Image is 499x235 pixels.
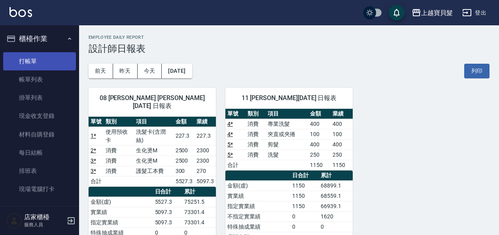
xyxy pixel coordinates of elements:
td: 5527.3 [153,197,182,207]
td: 0 [290,211,319,222]
a: 掛單列表 [3,89,76,107]
td: 洗髮 [266,150,308,160]
td: 消費 [104,166,134,176]
button: 今天 [138,64,162,78]
td: 5097.3 [195,176,216,186]
img: Logo [9,7,32,17]
button: 登出 [459,6,490,20]
th: 單號 [89,117,104,127]
td: 100 [308,129,330,139]
td: 68899.1 [319,180,353,191]
td: 5097.3 [153,207,182,217]
th: 類別 [104,117,134,127]
td: 1150 [331,160,353,170]
th: 金額 [174,117,195,127]
td: 金額(虛) [89,197,153,207]
td: 消費 [246,129,266,139]
td: 0 [319,222,353,232]
td: 75251.5 [182,197,216,207]
td: 100 [331,129,353,139]
td: 2300 [195,155,216,166]
td: 66939.1 [319,201,353,211]
td: 2500 [174,155,195,166]
td: 300 [174,166,195,176]
td: 1150 [290,180,319,191]
h3: 設計師日報表 [89,43,490,54]
td: 1150 [308,160,330,170]
td: 夾直或夾捲 [266,129,308,139]
td: 金額(虛) [225,180,290,191]
td: 227.3 [174,127,195,145]
button: 櫃檯作業 [3,28,76,49]
td: 指定實業績 [225,201,290,211]
td: 68559.1 [319,191,353,201]
td: 400 [308,139,330,150]
td: 消費 [246,150,266,160]
a: 現金收支登錄 [3,107,76,125]
table: a dense table [225,109,353,171]
p: 服務人員 [24,221,64,228]
td: 2300 [195,145,216,155]
button: 昨天 [113,64,138,78]
td: 0 [290,222,319,232]
button: [DATE] [162,64,192,78]
a: 排班表 [3,162,76,180]
a: 材料自購登錄 [3,125,76,144]
button: 前天 [89,64,113,78]
a: 每日結帳 [3,144,76,162]
td: 400 [331,139,353,150]
td: 5527.3 [174,176,195,186]
img: Person [6,213,22,229]
th: 日合計 [153,187,182,197]
td: 專業洗髮 [266,119,308,129]
td: 2500 [174,145,195,155]
td: 250 [331,150,353,160]
td: 消費 [104,145,134,155]
td: 剪髮 [266,139,308,150]
td: 5097.3 [153,217,182,227]
td: 合計 [89,176,104,186]
th: 類別 [246,109,266,119]
th: 項目 [266,109,308,119]
button: 預約管理 [3,202,76,222]
td: 270 [195,166,216,176]
h5: 店家櫃檯 [24,213,64,221]
td: 1150 [290,191,319,201]
td: 消費 [246,119,266,129]
td: 使用預收卡 [104,127,134,145]
td: 消費 [104,155,134,166]
td: 生化燙M [134,145,174,155]
h2: Employee Daily Report [89,35,490,40]
th: 業績 [195,117,216,127]
td: 洗髮卡(含潤絲) [134,127,174,145]
td: 400 [331,119,353,129]
td: 指定實業績 [89,217,153,227]
td: 400 [308,119,330,129]
span: 11 [PERSON_NAME][DATE] 日報表 [235,94,343,102]
a: 現場電腦打卡 [3,180,76,198]
td: 1150 [290,201,319,211]
td: 特殊抽成業績 [225,222,290,232]
th: 累計 [182,187,216,197]
a: 帳單列表 [3,70,76,89]
td: 合計 [225,160,246,170]
button: save [389,5,404,21]
div: 上越寶貝髮 [421,8,453,18]
td: 實業績 [89,207,153,217]
td: 1620 [319,211,353,222]
th: 金額 [308,109,330,119]
th: 日合計 [290,171,319,181]
td: 73301.4 [182,217,216,227]
td: 73301.4 [182,207,216,217]
button: 上越寶貝髮 [408,5,456,21]
span: 08 [PERSON_NAME] [PERSON_NAME] [DATE] 日報表 [98,94,206,110]
th: 項目 [134,117,174,127]
th: 單號 [225,109,246,119]
td: 護髮工本費 [134,166,174,176]
td: 250 [308,150,330,160]
td: 消費 [246,139,266,150]
th: 累計 [319,171,353,181]
th: 業績 [331,109,353,119]
td: 227.3 [195,127,216,145]
td: 生化燙M [134,155,174,166]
